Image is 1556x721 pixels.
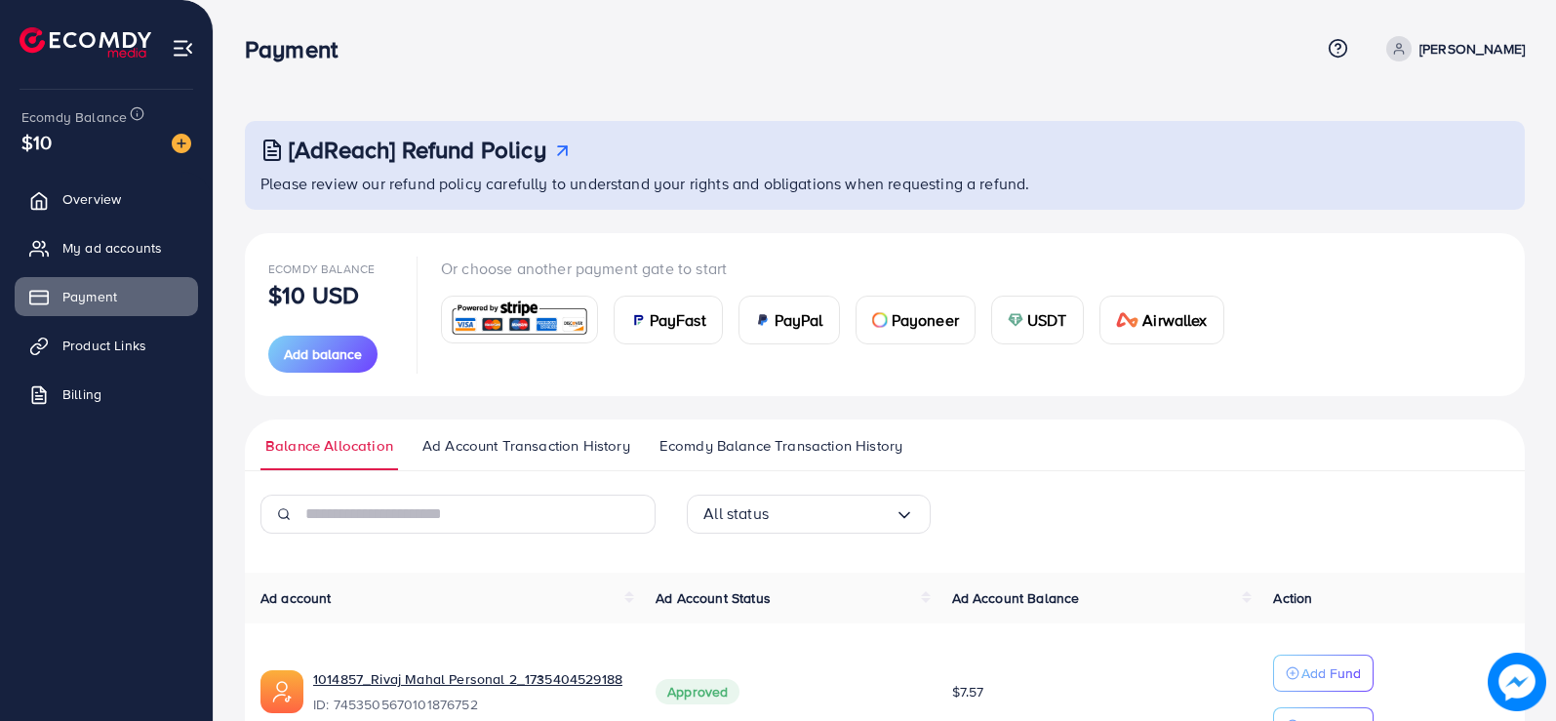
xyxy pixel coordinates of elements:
[62,287,117,306] span: Payment
[441,257,1240,280] p: Or choose another payment gate to start
[441,296,598,343] a: card
[15,228,198,267] a: My ad accounts
[1378,36,1525,61] a: [PERSON_NAME]
[313,695,624,714] span: ID: 7453505670101876752
[659,435,902,457] span: Ecomdy Balance Transaction History
[856,296,976,344] a: cardPayoneer
[62,336,146,355] span: Product Links
[1492,657,1541,706] img: image
[1008,312,1023,328] img: card
[245,35,353,63] h3: Payment
[1116,312,1139,328] img: card
[703,499,769,529] span: All status
[1419,37,1525,60] p: [PERSON_NAME]
[1142,308,1207,332] span: Airwallex
[15,277,198,316] a: Payment
[1301,661,1361,685] p: Add Fund
[1099,296,1224,344] a: cardAirwallex
[15,375,198,414] a: Billing
[755,312,771,328] img: card
[265,435,393,457] span: Balance Allocation
[260,588,332,608] span: Ad account
[62,384,101,404] span: Billing
[1273,655,1374,692] button: Add Fund
[769,499,895,529] input: Search for option
[991,296,1084,344] a: cardUSDT
[289,136,546,164] h3: [AdReach] Refund Policy
[630,312,646,328] img: card
[687,495,931,534] div: Search for option
[20,27,151,58] img: logo
[172,37,194,60] img: menu
[650,308,706,332] span: PayFast
[260,172,1513,195] p: Please review our refund policy carefully to understand your rights and obligations when requesti...
[62,238,162,258] span: My ad accounts
[448,299,591,340] img: card
[775,308,823,332] span: PayPal
[15,180,198,219] a: Overview
[1027,308,1067,332] span: USDT
[872,312,888,328] img: card
[172,134,191,153] img: image
[15,326,198,365] a: Product Links
[62,189,121,209] span: Overview
[260,670,303,713] img: ic-ads-acc.e4c84228.svg
[738,296,840,344] a: cardPayPal
[284,344,362,364] span: Add balance
[614,296,723,344] a: cardPayFast
[21,128,52,156] span: $10
[268,283,359,306] p: $10 USD
[656,679,739,704] span: Approved
[268,336,378,373] button: Add balance
[422,435,630,457] span: Ad Account Transaction History
[21,107,127,127] span: Ecomdy Balance
[313,669,624,714] div: <span class='underline'>1014857_Rivaj Mahal Personal 2_1735404529188</span></br>7453505670101876752
[313,669,622,689] a: 1014857_Rivaj Mahal Personal 2_1735404529188
[892,308,959,332] span: Payoneer
[1273,588,1312,608] span: Action
[268,260,375,277] span: Ecomdy Balance
[952,588,1080,608] span: Ad Account Balance
[952,682,984,701] span: $7.57
[656,588,771,608] span: Ad Account Status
